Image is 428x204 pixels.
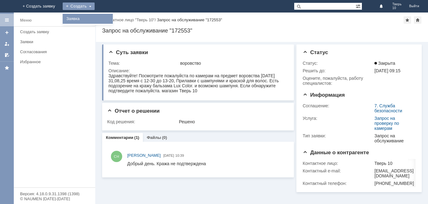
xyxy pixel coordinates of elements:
div: Запрос на обслуживание "172553" [157,18,222,22]
a: Мои заявки [2,39,12,49]
div: Oцените, пожалуйста, работу специалистов: [303,76,373,86]
div: Услуга: [303,116,373,121]
span: Расширенный поиск [356,3,362,9]
div: Согласования [20,49,91,54]
div: Соглашение: [303,103,373,108]
div: Тверь 10 [374,161,414,166]
div: Тема: [108,61,179,66]
span: Данные о контрагенте [303,150,369,156]
div: Описание: [108,68,287,73]
div: (0) [162,135,167,140]
div: Контактный телефон: [303,181,373,186]
div: © NAUMEN [DATE]-[DATE] [20,197,89,201]
div: Версия: 4.18.0.9.31.1398 (1398) [20,192,89,196]
div: Создать заявку [20,29,91,34]
a: Создать заявку [18,27,94,37]
div: Код решения: [107,119,178,124]
div: (1) [134,135,139,140]
div: Меню [20,17,32,24]
span: [DATE] 09:15 [374,68,400,73]
a: Согласования [18,47,94,57]
a: Файлы [147,135,161,140]
a: Заявки [18,37,94,47]
span: 10:39 [175,154,184,157]
div: Решено [179,119,286,124]
span: Тверь [392,3,402,6]
a: Создать заявку [2,28,12,38]
a: 7. Служба безопасности [374,103,402,113]
div: Контактное лицо: [303,161,373,166]
div: [EMAIL_ADDRESS][DOMAIN_NAME] [374,168,414,178]
div: Избранное [20,59,85,64]
div: Запрос на обслуживание [374,133,413,143]
div: Статус: [303,61,373,66]
div: Создать [63,3,95,10]
div: Заявки [20,39,91,44]
span: Суть заявки [108,49,148,55]
span: [PERSON_NAME] [127,153,161,158]
div: / [102,18,157,22]
span: Отчет о решении [107,108,159,114]
a: [PERSON_NAME] [127,152,161,159]
a: Контактное лицо "Тверь 10" [102,18,155,22]
div: Решить до: [303,68,373,73]
div: воровство [180,61,286,66]
div: [PHONE_NUMBER] [374,181,414,186]
a: Запрос на проверку по камерам [374,116,399,131]
a: Мои согласования [2,50,12,60]
span: 10 [392,6,402,10]
span: Информация [303,92,345,98]
div: Тип заявки: [303,133,373,138]
span: Статус [303,49,328,55]
div: Добавить в избранное [404,16,411,24]
span: Закрыта [374,61,395,66]
div: Сделать домашней страницей [414,16,421,24]
div: Контактный e-mail: [303,168,373,173]
a: Заявка [64,15,112,23]
span: [DATE] [163,154,174,157]
a: Комментарии [106,135,133,140]
div: Запрос на обслуживание "172553" [102,28,422,34]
